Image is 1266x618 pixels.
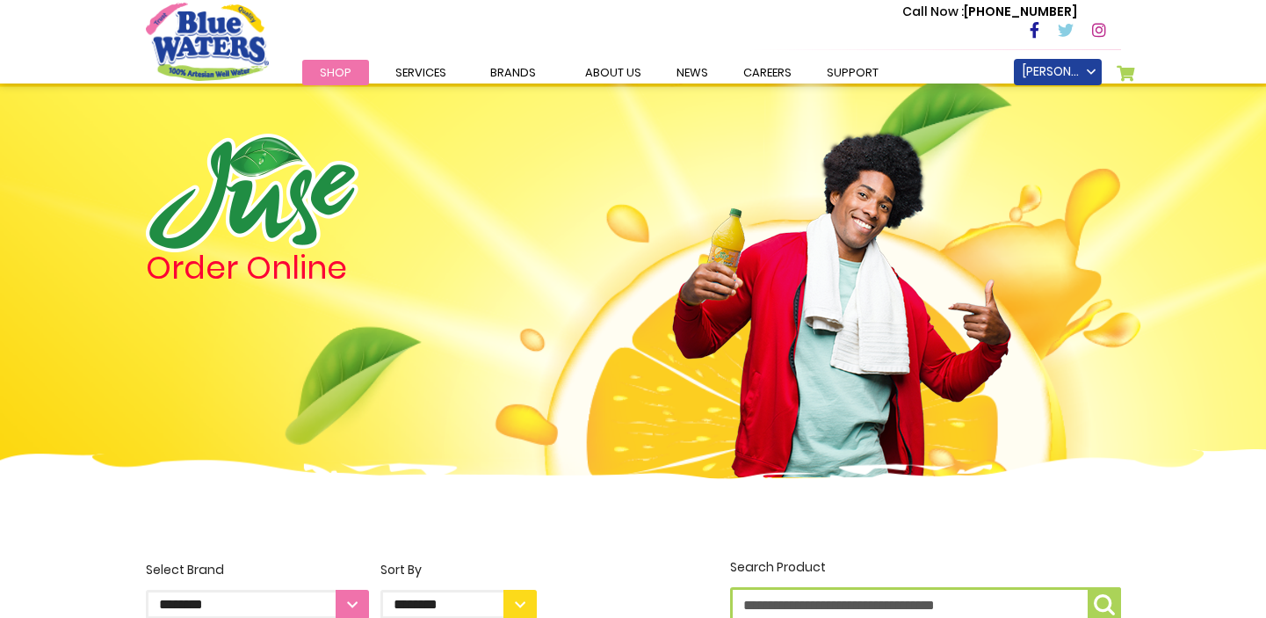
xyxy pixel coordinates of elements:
span: Services [395,64,446,81]
a: careers [726,60,809,85]
img: search-icon.png [1094,594,1115,615]
span: Call Now : [902,3,964,20]
img: man.png [670,101,1013,477]
img: logo [146,134,358,252]
div: Sort By [380,561,537,579]
a: Shop [302,60,369,85]
a: about us [568,60,659,85]
span: Brands [490,64,536,81]
span: Shop [320,64,351,81]
a: News [659,60,726,85]
h4: Order Online [146,252,537,284]
a: Services [378,60,464,85]
a: support [809,60,896,85]
a: [PERSON_NAME] [1014,59,1102,85]
a: store logo [146,3,269,80]
p: [PHONE_NUMBER] [902,3,1077,21]
a: Brands [473,60,553,85]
